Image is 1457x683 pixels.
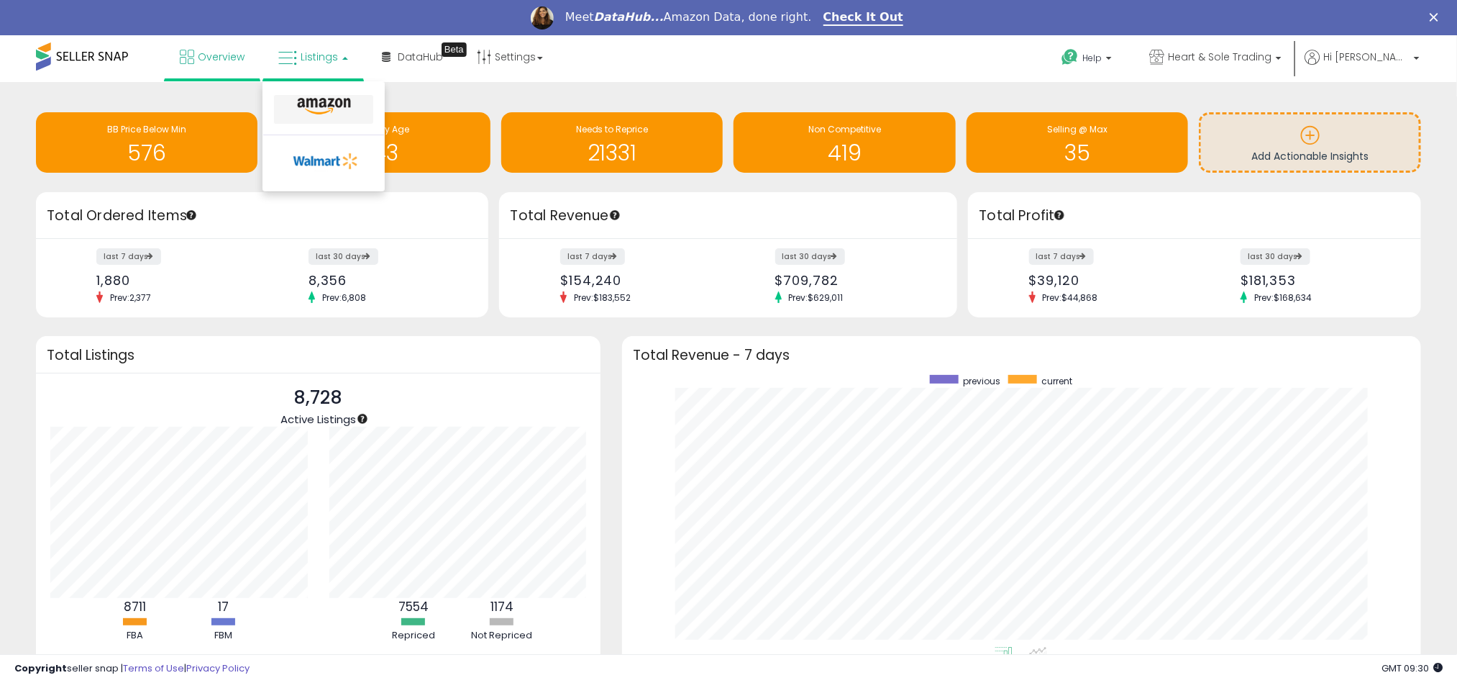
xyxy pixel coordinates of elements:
a: Needs to Reprice 21331 [501,112,723,173]
span: DataHub [398,50,443,64]
label: last 30 days [309,248,378,265]
div: Close [1430,13,1444,22]
div: FBM [180,629,266,643]
h1: 419 [741,141,948,165]
label: last 30 days [1241,248,1310,265]
b: 8711 [124,598,146,615]
div: Tooltip anchor [608,209,621,222]
img: Profile image for Georgie [531,6,554,30]
div: FBA [91,629,178,643]
a: Non Competitive 419 [734,112,955,173]
span: Prev: 6,808 [315,291,373,304]
label: last 7 days [1029,248,1094,265]
span: Needs to Reprice [576,123,649,135]
a: Terms of Use [123,661,184,675]
i: DataHub... [594,10,664,24]
div: seller snap | | [14,662,250,676]
h1: 35 [974,141,1181,165]
a: Heart & Sole Trading [1138,35,1292,82]
span: Non Competitive [808,123,881,135]
span: Heart & Sole Trading [1168,50,1271,64]
a: Settings [466,35,554,78]
div: Repriced [370,629,457,643]
h3: Total Ordered Items [47,206,478,226]
div: Not Repriced [459,629,545,643]
a: Listings [268,35,359,78]
label: last 7 days [560,248,625,265]
span: Prev: 2,377 [103,291,158,304]
div: 1,880 [96,273,252,288]
a: BB Price Below Min 576 [36,112,257,173]
span: Selling @ Max [1047,123,1107,135]
b: 17 [218,598,229,615]
label: last 7 days [96,248,161,265]
strong: Copyright [14,661,67,675]
a: Selling @ Max 35 [967,112,1188,173]
div: Meet Amazon Data, done right. [565,10,812,24]
span: current [1042,375,1073,387]
div: $154,240 [560,273,718,288]
span: Active Listings [280,412,356,427]
h3: Total Revenue - 7 days [633,350,1410,361]
span: Listings [301,50,338,64]
a: Privacy Policy [186,661,250,675]
a: Help [1050,37,1126,82]
b: 7554 [398,598,429,615]
span: previous [964,375,1001,387]
div: $181,353 [1241,273,1396,288]
h3: Total Listings [47,350,590,361]
div: 8,356 [309,273,464,288]
div: Tooltip anchor [1053,209,1066,222]
h1: 21331 [508,141,716,165]
h3: Total Profit [979,206,1410,226]
a: DataHub [371,35,454,78]
a: Hi [PERSON_NAME] [1305,50,1420,82]
h3: Total Revenue [510,206,946,226]
i: Get Help [1061,48,1079,66]
span: Prev: $168,634 [1247,291,1319,304]
span: Prev: $629,011 [782,291,851,304]
a: Overview [169,35,255,78]
span: Prev: $44,868 [1036,291,1105,304]
span: Prev: $183,552 [567,291,638,304]
div: Tooltip anchor [356,412,369,425]
a: Add Actionable Insights [1201,114,1418,170]
div: $39,120 [1029,273,1184,288]
div: Tooltip anchor [442,42,467,57]
b: 1174 [490,598,513,615]
span: Overview [198,50,245,64]
a: Check It Out [823,10,904,26]
span: 2025-08-18 09:30 GMT [1381,661,1443,675]
h1: 576 [43,141,250,165]
p: 8,728 [280,384,356,412]
div: Tooltip anchor [185,209,198,222]
span: Help [1082,52,1102,64]
div: $709,782 [775,273,933,288]
span: Hi [PERSON_NAME] [1323,50,1410,64]
label: last 30 days [775,248,845,265]
span: Add Actionable Insights [1251,149,1369,163]
span: BB Price Below Min [107,123,186,135]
